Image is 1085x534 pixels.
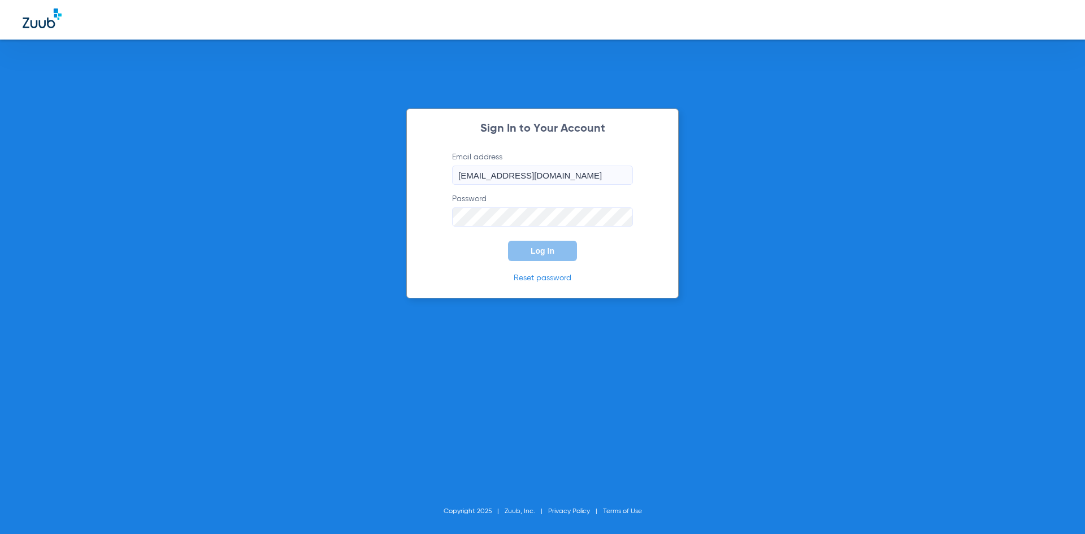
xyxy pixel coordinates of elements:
[452,151,633,185] label: Email address
[452,166,633,185] input: Email address
[603,508,642,515] a: Terms of Use
[23,8,62,28] img: Zuub Logo
[435,123,650,134] h2: Sign In to Your Account
[452,207,633,227] input: Password
[452,193,633,227] label: Password
[508,241,577,261] button: Log In
[531,246,554,255] span: Log In
[444,506,505,517] li: Copyright 2025
[514,274,571,282] a: Reset password
[505,506,548,517] li: Zuub, Inc.
[548,508,590,515] a: Privacy Policy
